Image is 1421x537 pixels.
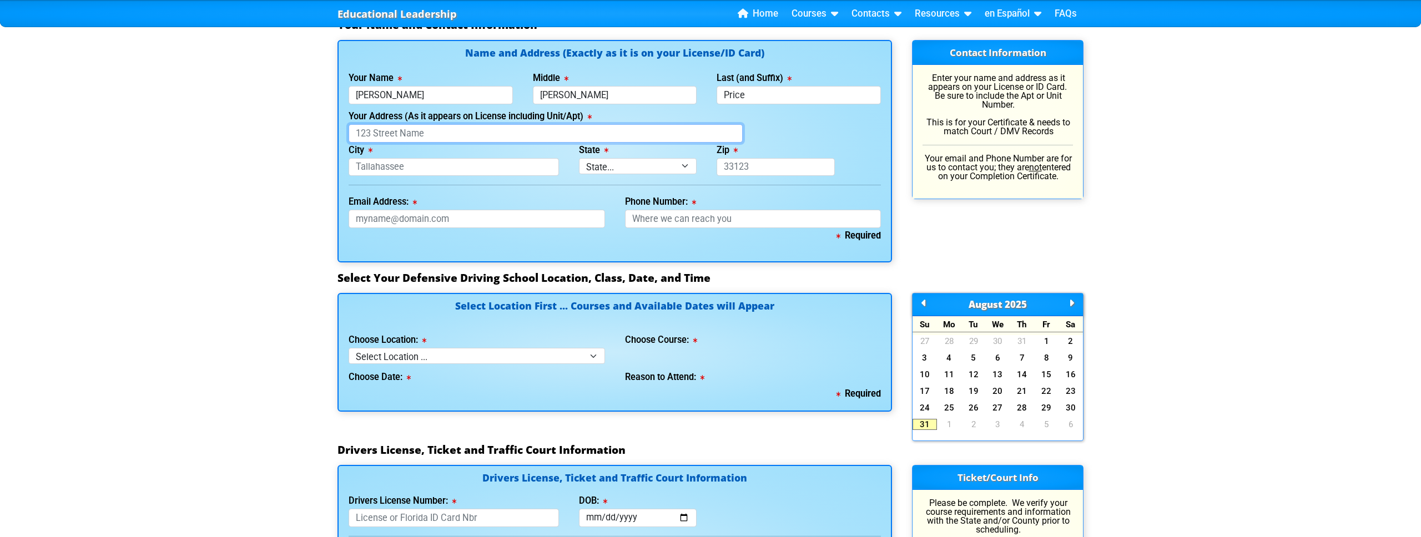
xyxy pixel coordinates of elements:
[349,48,881,58] h4: Name and Address (Exactly as it is on your License/ID Card)
[937,369,961,380] a: 11
[986,316,1010,332] div: We
[349,301,881,324] h4: Select Location First ... Courses and Available Dates will Appear
[533,86,697,104] input: Middle Name
[969,298,1002,311] span: August
[1059,402,1083,413] a: 30
[1034,402,1059,413] a: 29
[349,158,559,176] input: Tallahassee
[733,6,783,22] a: Home
[986,369,1010,380] a: 13
[349,112,592,121] label: Your Address (As it appears on License including Unit/Apt)
[1034,336,1059,347] a: 1
[961,352,986,363] a: 5
[579,509,697,527] input: mm/dd/yyyy
[986,419,1010,430] a: 3
[986,386,1010,397] a: 20
[847,6,906,22] a: Contacts
[349,197,417,206] label: Email Address:
[717,74,792,83] label: Last (and Suffix)
[1059,419,1083,430] a: 6
[837,230,881,241] b: Required
[1034,316,1059,332] div: Fr
[961,419,986,430] a: 2
[1034,352,1059,363] a: 8
[1050,6,1081,22] a: FAQs
[923,154,1073,181] p: Your email and Phone Number are for us to contact you; they are entered on your Completion Certif...
[913,419,937,430] a: 31
[961,369,986,380] a: 12
[579,497,607,505] label: DOB:
[913,352,937,363] a: 3
[1034,386,1059,397] a: 22
[913,40,1083,65] h3: Contact Information
[961,316,986,332] div: Tu
[1005,298,1027,311] span: 2025
[349,473,881,485] h4: Drivers License, Ticket and Traffic Court Information
[625,336,697,345] label: Choose Course:
[913,402,937,413] a: 24
[910,6,976,22] a: Resources
[349,210,605,228] input: myname@domain.com
[1059,336,1083,347] a: 2
[579,146,608,155] label: State
[937,352,961,363] a: 4
[986,352,1010,363] a: 6
[1059,369,1083,380] a: 16
[349,336,426,345] label: Choose Location:
[1010,386,1034,397] a: 21
[787,6,843,22] a: Courses
[837,388,881,399] b: Required
[961,386,986,397] a: 19
[349,373,411,382] label: Choose Date:
[937,402,961,413] a: 25
[349,124,743,143] input: 123 Street Name
[337,18,1084,32] h3: Your Name and Contact Information
[1059,352,1083,363] a: 9
[1029,162,1042,173] u: not
[1010,419,1034,430] a: 4
[986,402,1010,413] a: 27
[625,210,881,228] input: Where we can reach you
[717,86,881,104] input: Last Name
[913,465,1083,490] h3: Ticket/Court Info
[349,146,372,155] label: City
[961,336,986,347] a: 29
[1010,402,1034,413] a: 28
[349,86,513,104] input: First Name
[349,509,559,527] input: License or Florida ID Card Nbr
[913,369,937,380] a: 10
[1010,369,1034,380] a: 14
[1034,369,1059,380] a: 15
[1010,352,1034,363] a: 7
[937,336,961,347] a: 28
[913,316,937,332] div: Su
[337,5,457,23] a: Educational Leadership
[349,74,402,83] label: Your Name
[1010,316,1034,332] div: Th
[337,443,1084,457] h3: Drivers License, Ticket and Traffic Court Information
[1059,386,1083,397] a: 23
[625,197,696,206] label: Phone Number:
[1034,419,1059,430] a: 5
[625,373,704,382] label: Reason to Attend:
[937,386,961,397] a: 18
[937,419,961,430] a: 1
[1010,336,1034,347] a: 31
[717,146,738,155] label: Zip
[337,271,1084,285] h3: Select Your Defensive Driving School Location, Class, Date, and Time
[533,74,568,83] label: Middle
[923,74,1073,136] p: Enter your name and address as it appears on your License or ID Card. Be sure to include the Apt ...
[980,6,1046,22] a: en Español
[913,386,937,397] a: 17
[717,158,835,176] input: 33123
[1059,316,1083,332] div: Sa
[349,497,456,505] label: Drivers License Number:
[913,336,937,347] a: 27
[961,402,986,413] a: 26
[986,336,1010,347] a: 30
[937,316,961,332] div: Mo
